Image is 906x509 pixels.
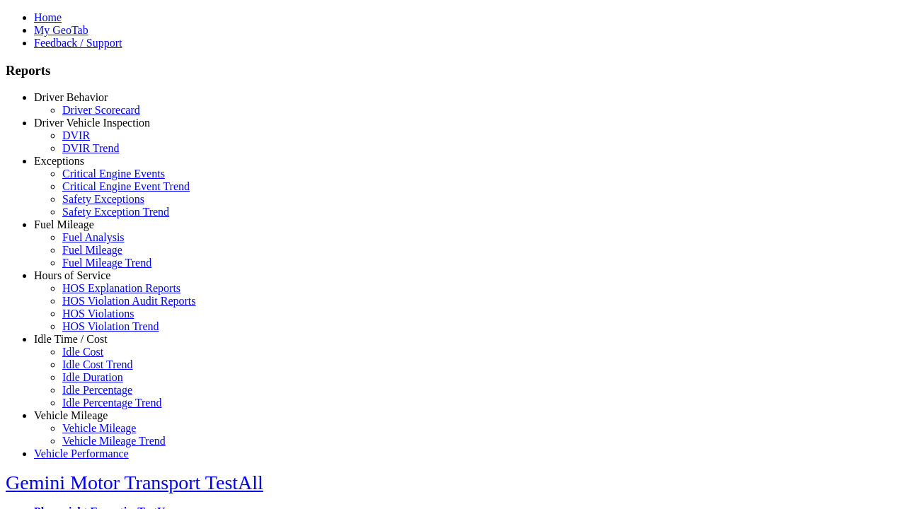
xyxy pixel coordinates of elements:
[34,447,129,460] a: Vehicle Performance
[34,155,84,167] a: Exceptions
[62,244,122,256] a: Fuel Mileage
[34,24,88,36] a: My GeoTab
[62,282,180,294] a: HOS Explanation Reports
[62,320,159,332] a: HOS Violation Trend
[62,397,161,409] a: Idle Percentage Trend
[62,371,123,383] a: Idle Duration
[62,308,134,320] a: HOS Violations
[62,295,196,307] a: HOS Violation Audit Reports
[62,142,119,154] a: DVIR Trend
[62,193,144,205] a: Safety Exceptions
[34,269,110,281] a: Hours of Service
[62,180,190,192] a: Critical Engine Event Trend
[6,472,263,493] a: Gemini Motor Transport TestAll
[62,168,165,180] a: Critical Engine Events
[62,129,90,141] a: DVIR
[62,104,140,116] a: Driver Scorecard
[34,409,108,421] a: Vehicle Mileage
[62,206,169,218] a: Safety Exception Trend
[34,91,108,103] a: Driver Behavior
[6,63,900,78] h3: Reports
[62,358,133,370] a: Idle Cost Trend
[62,257,151,269] a: Fuel Mileage Trend
[62,435,166,447] a: Vehicle Mileage Trend
[62,422,136,434] a: Vehicle Mileage
[62,384,132,396] a: Idle Percentage
[62,346,103,358] a: Idle Cost
[34,117,150,129] a: Driver Vehicle Inspection
[34,333,108,345] a: Idle Time / Cost
[34,37,122,49] a: Feedback / Support
[34,11,62,23] a: Home
[62,231,125,243] a: Fuel Analysis
[34,218,94,230] a: Fuel Mileage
